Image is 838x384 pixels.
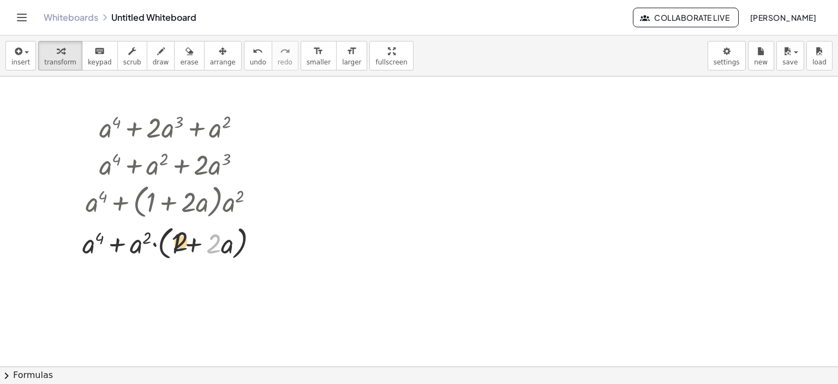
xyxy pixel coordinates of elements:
button: format_sizesmaller [301,41,337,70]
button: undoundo [244,41,272,70]
span: scrub [123,58,141,66]
i: keyboard [94,45,105,58]
span: insert [11,58,30,66]
button: [PERSON_NAME] [741,8,825,27]
span: save [782,58,798,66]
button: keyboardkeypad [82,41,118,70]
button: transform [38,41,82,70]
button: new [748,41,774,70]
span: Collaborate Live [642,13,729,22]
button: load [806,41,833,70]
span: keypad [88,58,112,66]
span: larger [342,58,361,66]
button: save [776,41,804,70]
i: redo [280,45,290,58]
button: arrange [204,41,242,70]
span: transform [44,58,76,66]
span: draw [153,58,169,66]
span: new [754,58,768,66]
span: erase [180,58,198,66]
span: load [812,58,827,66]
button: insert [5,41,36,70]
button: Collaborate Live [633,8,739,27]
span: settings [714,58,740,66]
span: fullscreen [375,58,407,66]
i: undo [253,45,263,58]
button: fullscreen [369,41,413,70]
button: draw [147,41,175,70]
button: format_sizelarger [336,41,367,70]
i: format_size [346,45,357,58]
button: Toggle navigation [13,9,31,26]
button: redoredo [272,41,298,70]
button: scrub [117,41,147,70]
span: smaller [307,58,331,66]
span: [PERSON_NAME] [750,13,816,22]
button: erase [174,41,204,70]
span: redo [278,58,292,66]
button: settings [708,41,746,70]
span: undo [250,58,266,66]
a: Whiteboards [44,12,98,23]
span: arrange [210,58,236,66]
i: format_size [313,45,324,58]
